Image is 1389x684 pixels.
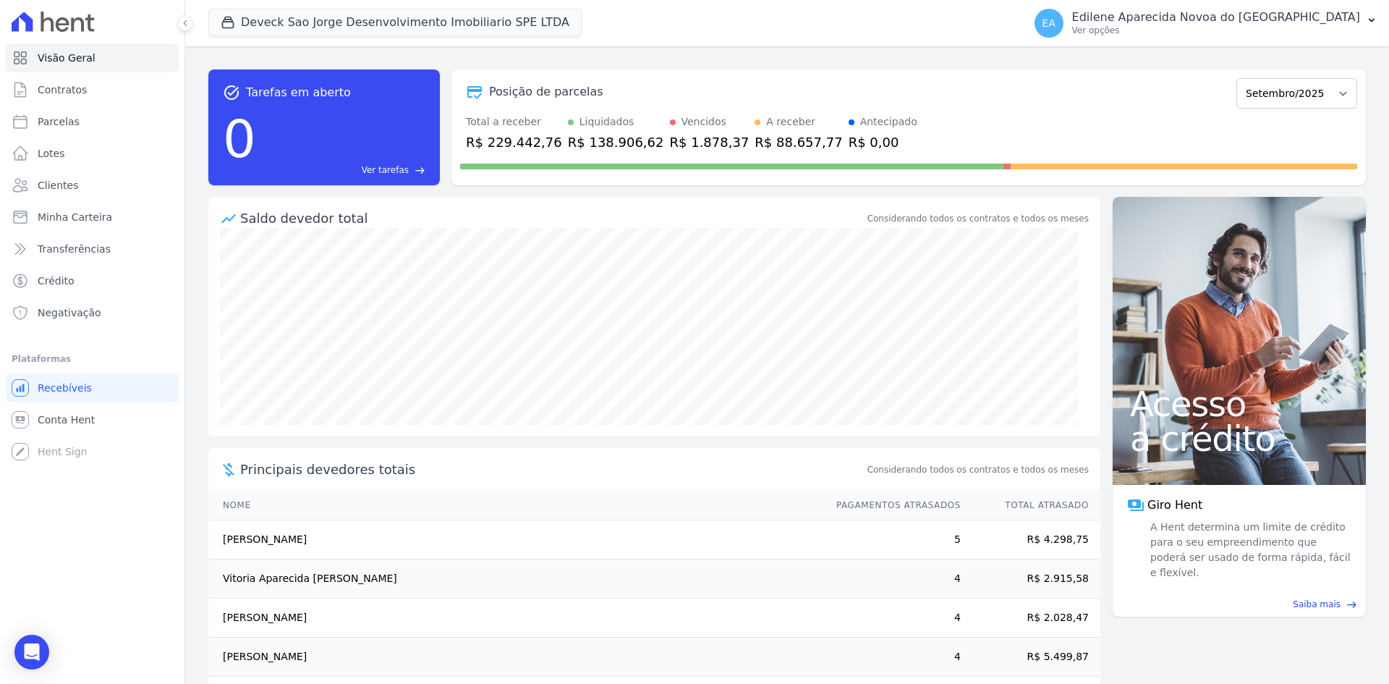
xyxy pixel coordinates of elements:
[755,132,842,152] div: R$ 88.657,77
[6,405,179,434] a: Conta Hent
[6,171,179,200] a: Clientes
[1130,421,1348,456] span: a crédito
[867,463,1089,476] span: Considerando todos os contratos e todos os meses
[670,132,749,152] div: R$ 1.878,37
[823,599,961,638] td: 4
[208,560,823,599] td: Vitoria Aparecida [PERSON_NAME]
[6,203,179,232] a: Minha Carteira
[823,560,961,599] td: 4
[223,101,256,177] div: 0
[38,83,87,97] span: Contratos
[1042,18,1055,28] span: EA
[14,635,49,670] div: Open Intercom Messenger
[208,491,823,520] th: Nome
[466,114,562,130] div: Total a receber
[1147,520,1351,580] span: A Hent determina um limite de crédito para o seu empreendimento que poderá ser usado de forma ráp...
[961,560,1100,599] td: R$ 2.915,58
[38,274,75,288] span: Crédito
[1130,387,1348,421] span: Acesso
[38,146,65,161] span: Lotes
[849,132,917,152] div: R$ 0,00
[961,491,1100,520] th: Total Atrasado
[208,9,582,36] button: Deveck Sao Jorge Desenvolvimento Imobiliario SPE LTDA
[208,520,823,560] td: [PERSON_NAME]
[766,114,815,130] div: A receber
[867,212,1089,225] div: Considerando todos os contratos e todos os meses
[246,84,351,101] span: Tarefas em aberto
[466,132,562,152] div: R$ 229.442,76
[961,599,1100,638] td: R$ 2.028,47
[6,139,179,168] a: Lotes
[6,75,179,104] a: Contratos
[860,114,917,130] div: Antecipado
[961,520,1100,560] td: R$ 4.298,75
[38,242,111,256] span: Transferências
[1293,598,1341,611] span: Saiba mais
[1072,25,1360,36] p: Ver opções
[223,84,240,101] span: task_alt
[38,51,95,65] span: Visão Geral
[568,132,664,152] div: R$ 138.906,62
[1346,599,1357,610] span: east
[1072,10,1360,25] p: Edilene Aparecida Novoa do [GEOGRAPHIC_DATA]
[489,83,603,101] div: Posição de parcelas
[38,178,78,193] span: Clientes
[12,350,173,368] div: Plataformas
[1023,3,1389,43] button: EA Edilene Aparecida Novoa do [GEOGRAPHIC_DATA] Ver opções
[6,298,179,327] a: Negativação
[579,114,634,130] div: Liquidados
[38,413,95,427] span: Conta Hent
[6,235,179,263] a: Transferências
[262,164,425,177] a: Ver tarefas east
[6,107,179,136] a: Parcelas
[6,373,179,402] a: Recebíveis
[823,520,961,560] td: 5
[823,491,961,520] th: Pagamentos Atrasados
[240,208,865,228] div: Saldo devedor total
[208,599,823,638] td: [PERSON_NAME]
[38,381,92,395] span: Recebíveis
[362,164,409,177] span: Ver tarefas
[1121,598,1357,611] a: Saiba mais east
[961,638,1100,677] td: R$ 5.499,87
[240,460,865,479] span: Principais devedores totais
[6,266,179,295] a: Crédito
[415,165,425,176] span: east
[823,638,961,677] td: 4
[6,43,179,72] a: Visão Geral
[38,305,101,320] span: Negativação
[1147,497,1202,514] span: Giro Hent
[38,114,80,129] span: Parcelas
[681,114,726,130] div: Vencidos
[208,638,823,677] td: [PERSON_NAME]
[38,210,112,224] span: Minha Carteira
